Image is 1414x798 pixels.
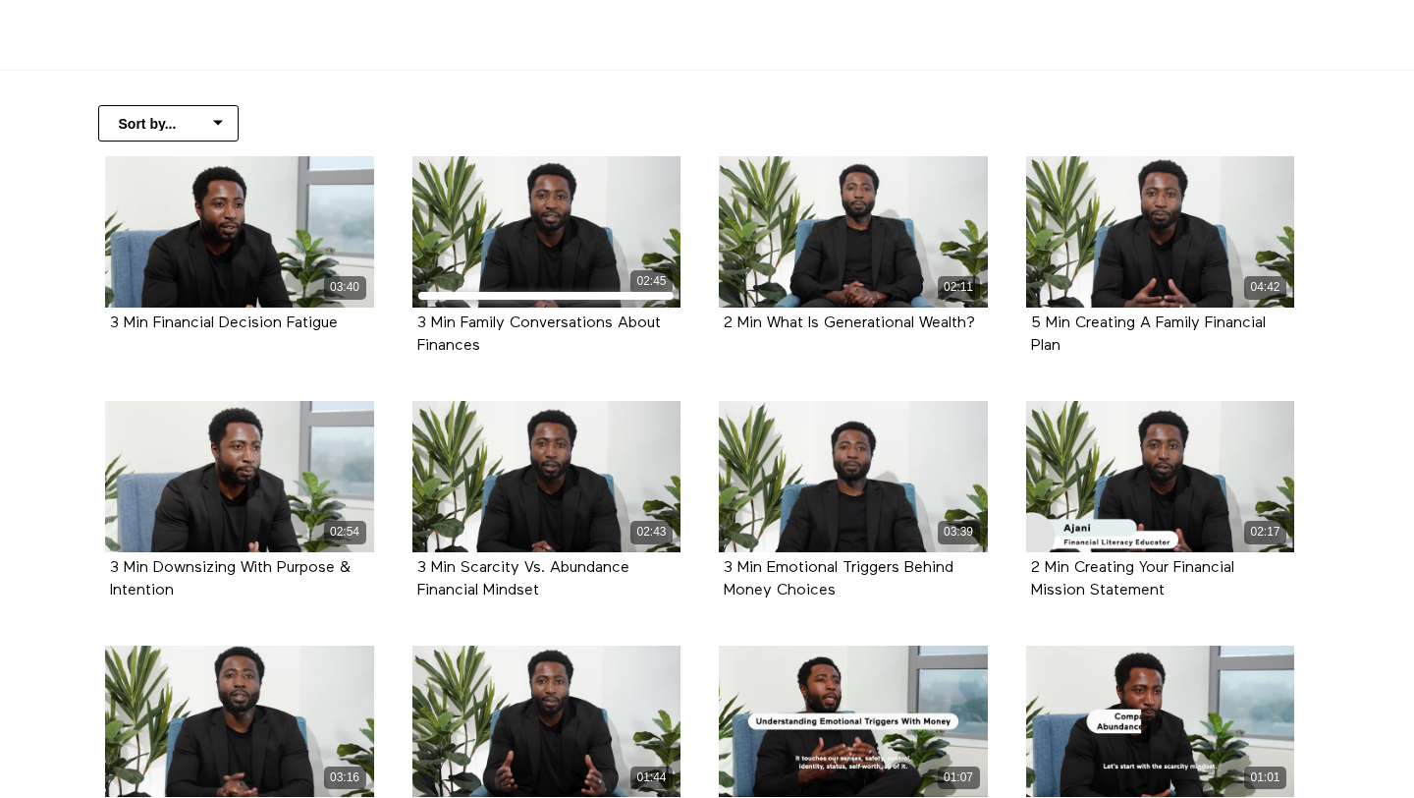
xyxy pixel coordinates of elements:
div: 03:40 [324,276,366,299]
div: 04:42 [1244,276,1286,299]
div: 02:45 [630,270,673,293]
div: 01:07 [938,767,980,789]
div: 02:17 [1244,521,1286,543]
a: 3 Min Managing Fear In Finances 03:16 [105,646,374,797]
a: 3 Min Financial Decision Fatigue [110,315,338,330]
strong: 5 Min Creating A Family Financial Plan [1031,315,1266,354]
a: 2 Min Money & Identity 01:44 [412,646,681,797]
a: 2 Min Creating Your Financial Mission Statement [1031,560,1234,598]
strong: 3 Min Downsizing With Purpose & Intention [110,560,351,598]
strong: 2 Min What Is Generational Wealth? [724,315,975,331]
a: 3 Min Emotional Triggers Behind Money Choices 03:39 [719,401,988,552]
a: 3 Min Scarcity Vs. Abundance Financial Mindset [417,560,629,598]
div: 02:54 [324,521,366,543]
div: 03:39 [938,521,980,543]
a: 3 Min Scarcity Vs. Abundance Financial Mindset 02:43 [412,401,681,552]
div: 01:44 [630,767,673,789]
strong: 3 Min Family Conversations About Finances [417,315,661,354]
a: 2 Min Creating Your Financial Mission Statement 02:17 [1026,401,1295,552]
strong: 3 Min Scarcity Vs. Abundance Financial Mindset [417,560,629,598]
a: 3 Min Financial Decision Fatigue 03:40 [105,156,374,308]
a: 3 Min Emotional Triggers Behind Money Choices [724,560,953,598]
div: 01:01 [1244,767,1286,789]
a: 3 Min Downsizing With Purpose & Intention [110,560,351,598]
div: 02:43 [630,521,673,543]
a: 2 Min What Is Generational Wealth? 02:11 [719,156,988,308]
a: Comparing Scarcity and Abudnace Financial Mindsets (Highlight) 01:01 [1026,646,1295,797]
div: 03:16 [324,767,366,789]
strong: 3 Min Financial Decision Fatigue [110,315,338,331]
a: 5 Min Creating A Family Financial Plan 04:42 [1026,156,1295,308]
a: 3 Min Family Conversations About Finances 02:45 [412,156,681,308]
div: 02:11 [938,276,980,299]
a: 2 Min What Is Generational Wealth? [724,315,975,330]
a: Understanding Emotional Triggers With Money (Highlight) 01:07 [719,646,988,797]
strong: 3 Min Emotional Triggers Behind Money Choices [724,560,953,598]
a: 3 Min Downsizing With Purpose & Intention 02:54 [105,401,374,552]
a: 3 Min Family Conversations About Finances [417,315,661,353]
a: 5 Min Creating A Family Financial Plan [1031,315,1266,353]
strong: 2 Min Creating Your Financial Mission Statement [1031,560,1234,598]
